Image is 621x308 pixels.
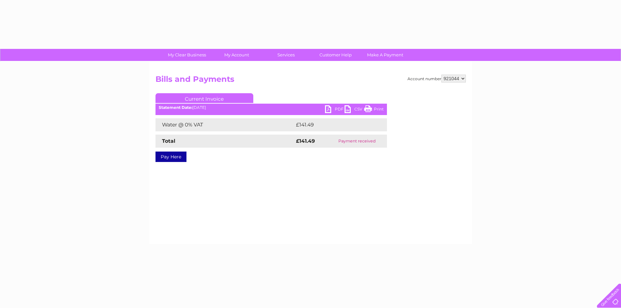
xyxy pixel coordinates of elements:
[210,49,263,61] a: My Account
[345,105,364,115] a: CSV
[407,75,466,82] div: Account number
[309,49,362,61] a: Customer Help
[296,138,315,144] strong: £141.49
[155,118,294,131] td: Water @ 0% VAT
[325,105,345,115] a: PDF
[155,75,466,87] h2: Bills and Payments
[327,135,387,148] td: Payment received
[159,105,192,110] b: Statement Date:
[358,49,412,61] a: Make A Payment
[259,49,313,61] a: Services
[155,105,387,110] div: [DATE]
[364,105,384,115] a: Print
[160,49,214,61] a: My Clear Business
[155,152,186,162] a: Pay Here
[294,118,375,131] td: £141.49
[155,93,253,103] a: Current Invoice
[162,138,175,144] strong: Total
